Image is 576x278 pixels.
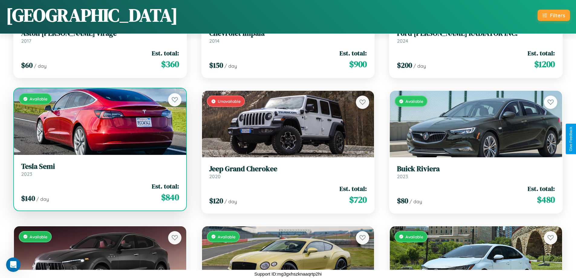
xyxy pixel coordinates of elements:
span: Est. total: [340,184,367,193]
span: / day [413,63,426,69]
h3: Tesla Semi [21,162,179,171]
span: Est. total: [152,49,179,57]
span: Available [405,99,423,104]
span: Est. total: [528,49,555,57]
div: Give Feedback [569,127,573,151]
span: 2023 [397,173,408,179]
span: 2020 [209,173,221,179]
div: Filters [550,12,565,18]
span: $ 480 [537,194,555,206]
span: $ 60 [21,60,33,70]
span: / day [34,63,47,69]
span: 2023 [21,171,32,177]
span: $ 360 [161,58,179,70]
h1: [GEOGRAPHIC_DATA] [6,3,178,28]
span: 2024 [397,38,408,44]
a: Aston [PERSON_NAME] Virage2017 [21,29,179,44]
span: / day [224,63,237,69]
span: $ 200 [397,60,412,70]
span: / day [36,196,49,202]
span: Unavailable [218,99,241,104]
a: Buick Riviera2023 [397,165,555,179]
a: Jeep Grand Cherokee2020 [209,165,367,179]
iframe: Intercom live chat [6,257,21,272]
h3: Jeep Grand Cherokee [209,165,367,173]
span: $ 140 [21,193,35,203]
span: Est. total: [528,184,555,193]
a: Ford [PERSON_NAME] RADIATOR INC.2024 [397,29,555,44]
span: $ 720 [349,194,367,206]
span: $ 900 [349,58,367,70]
p: Support ID: mg3gxhszknaaqrtp2hi [254,270,322,278]
span: / day [409,198,422,204]
span: Available [30,96,47,101]
h3: Chevrolet Impala [209,29,367,38]
span: 2017 [21,38,31,44]
span: Available [218,234,236,239]
span: 2014 [209,38,220,44]
h3: Aston [PERSON_NAME] Virage [21,29,179,38]
span: Available [30,234,47,239]
span: / day [224,198,237,204]
span: Est. total: [340,49,367,57]
a: Tesla Semi2023 [21,162,179,177]
span: Est. total: [152,182,179,191]
span: $ 840 [161,191,179,203]
span: $ 1200 [534,58,555,70]
h3: Buick Riviera [397,165,555,173]
button: Filters [538,10,570,21]
a: Chevrolet Impala2014 [209,29,367,44]
span: $ 80 [397,196,408,206]
span: $ 120 [209,196,223,206]
span: $ 150 [209,60,223,70]
span: Available [405,234,423,239]
h3: Ford [PERSON_NAME] RADIATOR INC. [397,29,555,38]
